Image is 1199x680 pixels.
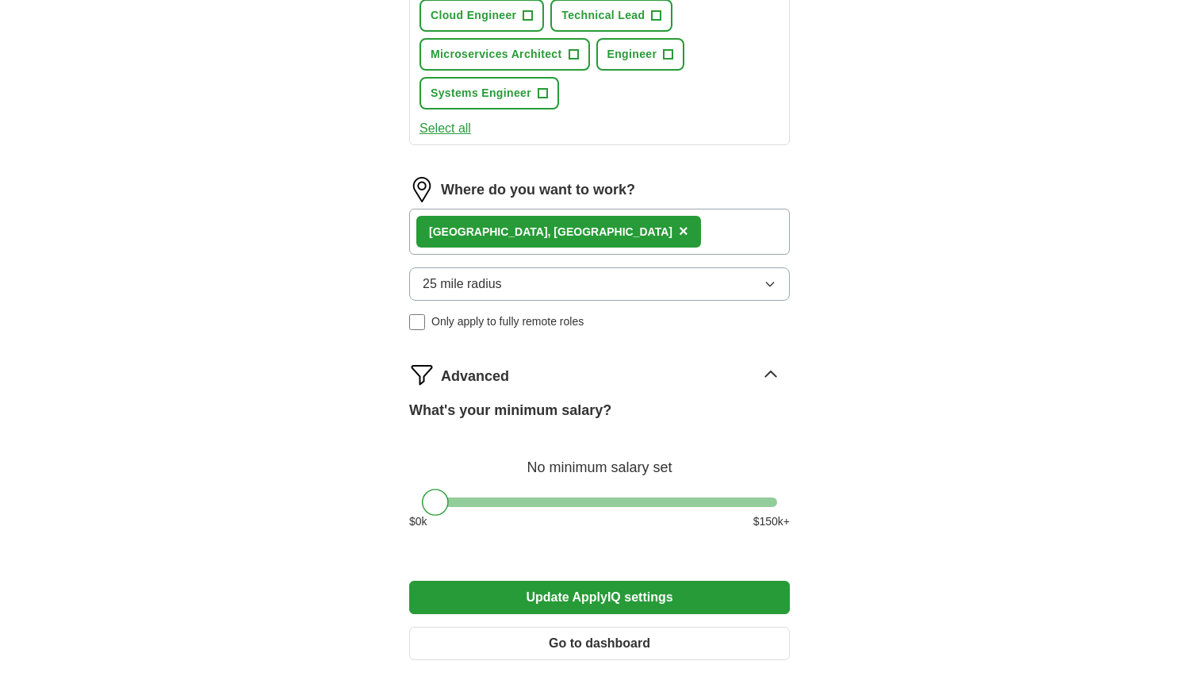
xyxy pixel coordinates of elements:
[419,38,590,71] button: Microservices Architect
[441,179,635,201] label: Where do you want to work?
[441,366,509,387] span: Advanced
[419,119,471,138] button: Select all
[409,177,435,202] img: location.png
[409,581,790,614] button: Update ApplyIQ settings
[431,313,584,330] span: Only apply to fully remote roles
[429,224,672,240] div: [GEOGRAPHIC_DATA], [GEOGRAPHIC_DATA]
[753,513,790,530] span: $ 150 k+
[409,362,435,387] img: filter
[679,220,688,244] button: ×
[607,46,657,63] span: Engineer
[409,400,611,421] label: What's your minimum salary?
[679,222,688,240] span: ×
[561,7,645,24] span: Technical Lead
[423,275,502,294] span: 25 mile radius
[431,46,562,63] span: Microservices Architect
[409,267,790,301] button: 25 mile radius
[409,627,790,660] button: Go to dashboard
[431,85,531,102] span: Systems Engineer
[409,440,790,478] div: No minimum salary set
[409,314,425,330] input: Only apply to fully remote roles
[409,513,427,530] span: $ 0 k
[596,38,685,71] button: Engineer
[419,77,559,109] button: Systems Engineer
[431,7,516,24] span: Cloud Engineer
